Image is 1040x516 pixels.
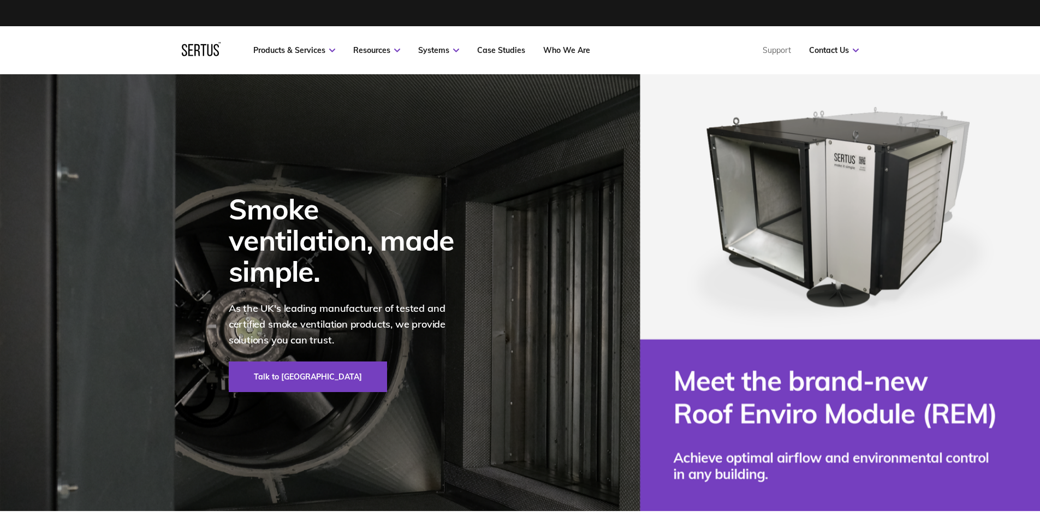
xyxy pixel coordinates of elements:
[418,45,459,55] a: Systems
[477,45,525,55] a: Case Studies
[229,193,469,287] div: Smoke ventilation, made simple.
[253,45,335,55] a: Products & Services
[229,301,469,348] p: As the UK's leading manufacturer of tested and certified smoke ventilation products, we provide s...
[543,45,590,55] a: Who We Are
[353,45,400,55] a: Resources
[809,45,859,55] a: Contact Us
[763,45,791,55] a: Support
[229,361,387,392] a: Talk to [GEOGRAPHIC_DATA]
